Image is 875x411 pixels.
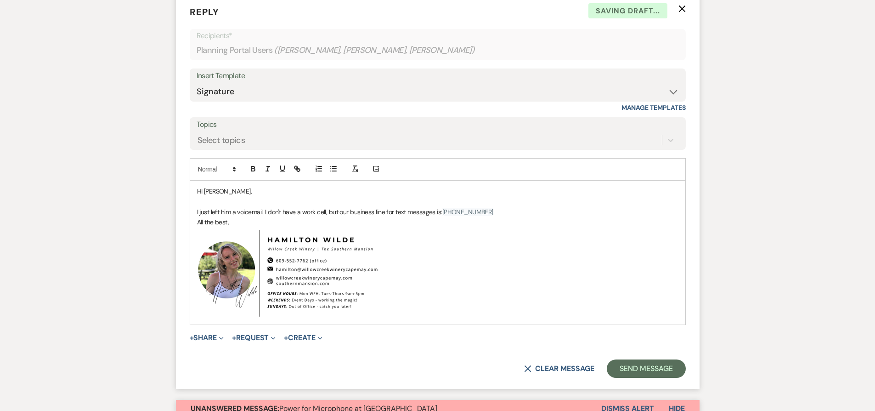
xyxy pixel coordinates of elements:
span: Saving draft... [588,3,667,19]
button: Create [284,334,322,342]
div: Planning Portal Users [197,41,679,59]
span: + [190,334,194,342]
p: Hi [PERSON_NAME], [197,186,678,196]
button: Request [232,334,276,342]
span: ( [PERSON_NAME], [PERSON_NAME], [PERSON_NAME] ) [274,44,475,57]
span: Reply [190,6,219,18]
a: Manage Templates [621,103,686,112]
div: Insert Template [197,69,679,83]
span: + [232,334,236,342]
p: All the best, [197,217,678,227]
span: + [284,334,288,342]
label: Topics [197,118,679,131]
button: Share [190,334,224,342]
p: Recipients* [197,30,679,42]
div: Select topics [198,134,245,146]
button: Send Message [607,360,685,378]
button: Clear message [524,365,594,372]
span: [PHONE_NUMBER] [442,208,493,216]
p: I just left him a voicemail. I don't have a work cell, but our business line for text messages is: [197,207,678,217]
